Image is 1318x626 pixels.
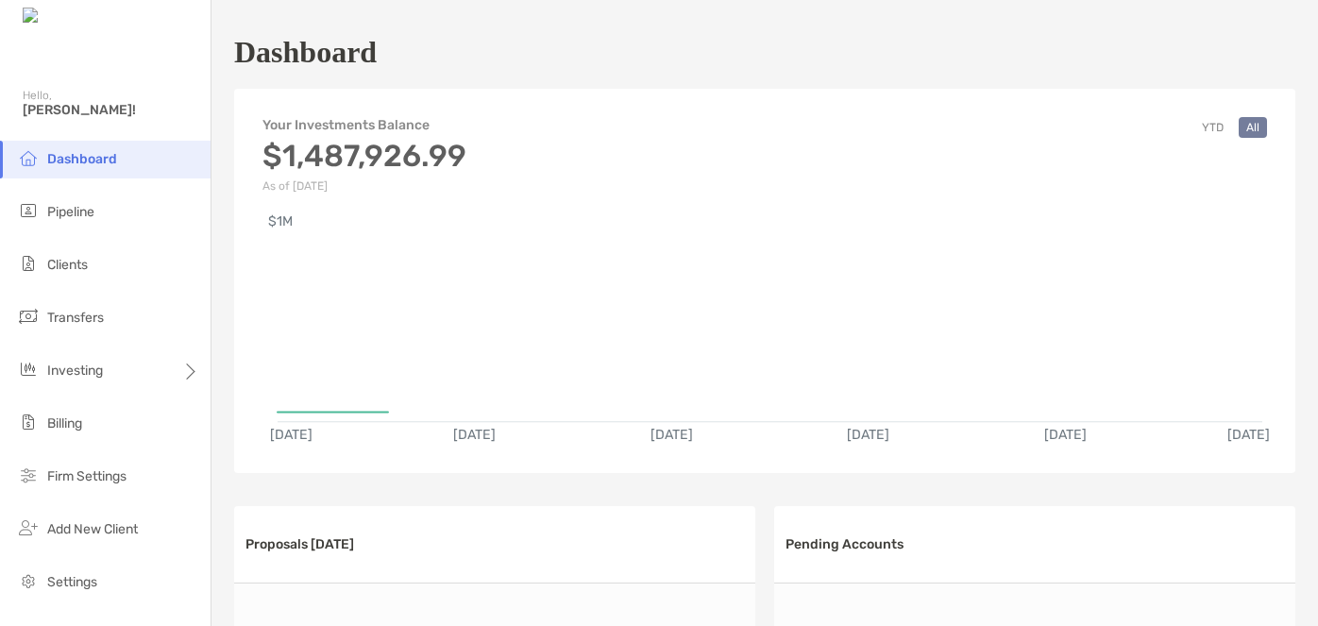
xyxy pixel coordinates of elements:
[268,213,293,229] text: $1M
[234,35,377,70] h1: Dashboard
[270,427,313,443] text: [DATE]
[47,257,88,273] span: Clients
[262,179,466,193] p: As of [DATE]
[1194,117,1231,138] button: YTD
[47,468,127,484] span: Firm Settings
[651,427,693,443] text: [DATE]
[17,199,40,222] img: pipeline icon
[47,363,103,379] span: Investing
[786,536,904,552] h3: Pending Accounts
[1239,117,1267,138] button: All
[245,536,354,552] h3: Proposals [DATE]
[47,151,117,167] span: Dashboard
[47,415,82,431] span: Billing
[17,305,40,328] img: transfers icon
[17,146,40,169] img: dashboard icon
[47,310,104,326] span: Transfers
[1044,427,1087,443] text: [DATE]
[47,521,138,537] span: Add New Client
[17,516,40,539] img: add_new_client icon
[17,569,40,592] img: settings icon
[17,252,40,275] img: clients icon
[847,427,889,443] text: [DATE]
[1227,427,1270,443] text: [DATE]
[17,464,40,486] img: firm-settings icon
[17,358,40,381] img: investing icon
[17,411,40,433] img: billing icon
[47,574,97,590] span: Settings
[262,117,466,133] h4: Your Investments Balance
[453,427,496,443] text: [DATE]
[262,138,466,174] h3: $1,487,926.99
[47,204,94,220] span: Pipeline
[23,102,199,118] span: [PERSON_NAME]!
[23,8,103,25] img: Zoe Logo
